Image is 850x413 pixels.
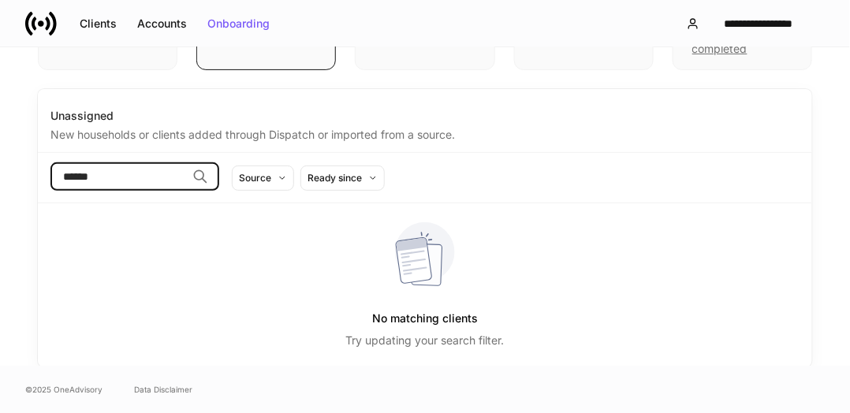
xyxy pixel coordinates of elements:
span: © 2025 OneAdvisory [25,383,103,396]
button: Ready since [300,166,385,191]
div: Accounts [137,18,187,29]
div: Clients [80,18,117,29]
p: Try updating your search filter. [346,333,505,348]
div: Source [239,170,271,185]
button: Accounts [127,11,197,36]
div: Unassigned [50,108,800,124]
h5: No matching clients [372,304,478,333]
button: Onboarding [197,11,280,36]
button: Source [232,166,294,191]
a: Data Disclaimer [134,383,192,396]
div: New households or clients added through Dispatch or imported from a source. [50,124,800,143]
div: Ready since [308,170,362,185]
button: Clients [69,11,127,36]
div: Onboarding [207,18,270,29]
